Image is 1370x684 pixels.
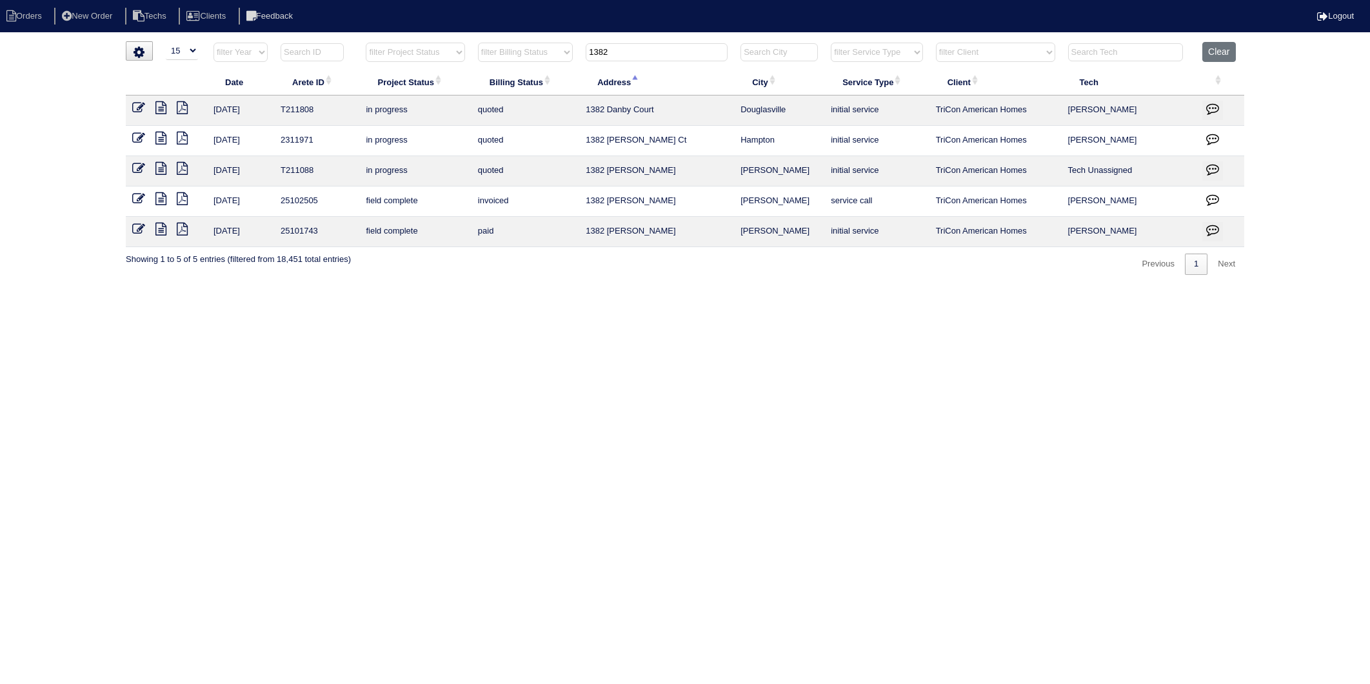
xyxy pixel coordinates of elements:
td: 1382 [PERSON_NAME] [579,217,734,247]
td: Hampton [734,126,824,156]
td: TriCon American Homes [929,96,1062,126]
td: [DATE] [207,186,274,217]
td: [DATE] [207,156,274,186]
a: 1 [1185,254,1207,275]
th: Service Type: activate to sort column ascending [824,68,929,96]
td: quoted [472,156,579,186]
th: Date [207,68,274,96]
th: Arete ID: activate to sort column ascending [274,68,359,96]
input: Search City [740,43,818,61]
td: TriCon American Homes [929,217,1062,247]
td: Douglasville [734,96,824,126]
li: New Order [54,8,123,25]
td: 1382 [PERSON_NAME] [579,156,734,186]
td: in progress [359,126,471,156]
input: Search Address [586,43,728,61]
td: [PERSON_NAME] [734,186,824,217]
td: field complete [359,217,471,247]
a: Clients [179,11,236,21]
td: TriCon American Homes [929,156,1062,186]
div: Showing 1 to 5 of 5 entries (filtered from 18,451 total entries) [126,247,351,265]
a: Logout [1317,11,1354,21]
th: Project Status: activate to sort column ascending [359,68,471,96]
td: in progress [359,156,471,186]
td: service call [824,186,929,217]
td: quoted [472,126,579,156]
button: Clear [1202,42,1235,62]
td: [PERSON_NAME] [1062,186,1196,217]
th: City: activate to sort column ascending [734,68,824,96]
th: Address: activate to sort column descending [579,68,734,96]
td: initial service [824,156,929,186]
td: initial service [824,217,929,247]
li: Techs [125,8,177,25]
td: 1382 Danby Court [579,96,734,126]
input: Search ID [281,43,344,61]
td: field complete [359,186,471,217]
a: Techs [125,11,177,21]
td: 2311971 [274,126,359,156]
td: [DATE] [207,96,274,126]
td: [PERSON_NAME] [1062,96,1196,126]
td: T211088 [274,156,359,186]
a: New Order [54,11,123,21]
td: [PERSON_NAME] [734,156,824,186]
td: Tech Unassigned [1062,156,1196,186]
td: [PERSON_NAME] [734,217,824,247]
td: in progress [359,96,471,126]
input: Search Tech [1068,43,1183,61]
td: 25101743 [274,217,359,247]
th: Client: activate to sort column ascending [929,68,1062,96]
li: Feedback [239,8,303,25]
td: [DATE] [207,126,274,156]
th: Billing Status: activate to sort column ascending [472,68,579,96]
a: Next [1209,254,1244,275]
td: TriCon American Homes [929,126,1062,156]
td: 1382 [PERSON_NAME] Ct [579,126,734,156]
td: [DATE] [207,217,274,247]
td: quoted [472,96,579,126]
th: : activate to sort column ascending [1196,68,1244,96]
td: initial service [824,96,929,126]
td: [PERSON_NAME] [1062,217,1196,247]
td: [PERSON_NAME] [1062,126,1196,156]
td: initial service [824,126,929,156]
th: Tech [1062,68,1196,96]
td: T211808 [274,96,359,126]
td: invoiced [472,186,579,217]
td: paid [472,217,579,247]
li: Clients [179,8,236,25]
td: 25102505 [274,186,359,217]
a: Previous [1133,254,1184,275]
td: TriCon American Homes [929,186,1062,217]
td: 1382 [PERSON_NAME] [579,186,734,217]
